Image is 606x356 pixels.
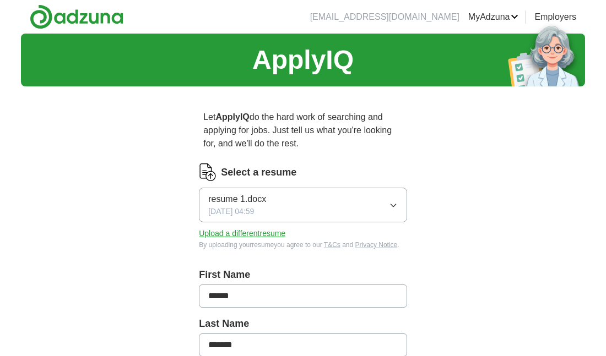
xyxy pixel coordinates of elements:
button: resume 1.docx[DATE] 04:59 [199,188,407,222]
li: [EMAIL_ADDRESS][DOMAIN_NAME] [310,10,459,24]
label: Last Name [199,316,407,331]
a: Employers [534,10,576,24]
div: By uploading your resume you agree to our and . [199,240,407,250]
span: [DATE] 04:59 [208,206,254,217]
strong: ApplyIQ [215,112,249,122]
a: Privacy Notice [355,241,398,249]
h1: ApplyIQ [252,40,354,80]
p: Let do the hard work of searching and applying for jobs. Just tell us what you're looking for, an... [199,106,407,155]
button: Upload a differentresume [199,228,285,239]
label: First Name [199,267,407,282]
label: Select a resume [221,165,296,180]
img: CV Icon [199,163,217,181]
a: MyAdzuna [468,10,519,24]
span: resume 1.docx [208,193,266,206]
img: Adzuna logo [30,4,123,29]
a: T&Cs [324,241,340,249]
